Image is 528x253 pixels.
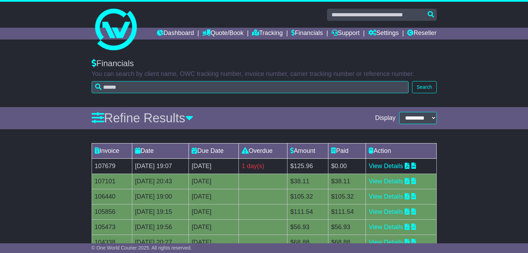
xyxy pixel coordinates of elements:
[369,178,403,185] a: View Details
[368,28,399,40] a: Settings
[287,174,328,189] td: $38.11
[369,224,403,230] a: View Details
[92,111,193,125] a: Refine Results
[369,163,403,169] a: View Details
[287,158,328,174] td: $125.96
[375,114,395,122] span: Display
[92,70,437,78] p: You can search by client name, OWC tracking number, invoice number, carrier tracking number or re...
[189,189,239,204] td: [DATE]
[132,219,188,235] td: [DATE] 19:56
[287,204,328,219] td: $111.54
[369,193,403,200] a: View Details
[328,174,366,189] td: $38.11
[189,235,239,250] td: [DATE]
[92,204,132,219] td: 105856
[92,158,132,174] td: 107679
[92,235,132,250] td: 104338
[132,189,188,204] td: [DATE] 19:00
[189,174,239,189] td: [DATE]
[252,28,283,40] a: Tracking
[328,219,366,235] td: $56.93
[328,235,366,250] td: $68.88
[287,143,328,158] td: Amount
[366,143,436,158] td: Action
[189,219,239,235] td: [DATE]
[92,143,132,158] td: Invoice
[92,219,132,235] td: 105473
[92,189,132,204] td: 106440
[189,143,239,158] td: Due Date
[202,28,243,40] a: Quote/Book
[242,162,284,171] div: 1 day(s)
[189,204,239,219] td: [DATE]
[369,208,403,215] a: View Details
[369,239,403,246] a: View Details
[287,219,328,235] td: $56.93
[132,204,188,219] td: [DATE] 19:15
[189,158,239,174] td: [DATE]
[287,235,328,250] td: $68.88
[291,28,323,40] a: Financials
[132,235,188,250] td: [DATE] 20:27
[412,81,436,93] button: Search
[332,28,360,40] a: Support
[328,204,366,219] td: $111.54
[132,143,188,158] td: Date
[328,189,366,204] td: $105.32
[92,174,132,189] td: 107101
[132,174,188,189] td: [DATE] 20:43
[157,28,194,40] a: Dashboard
[92,245,192,251] span: © One World Courier 2025. All rights reserved.
[132,158,188,174] td: [DATE] 19:07
[239,143,287,158] td: Overdue
[92,59,437,69] div: Financials
[328,158,366,174] td: $0.00
[328,143,366,158] td: Paid
[287,189,328,204] td: $105.32
[407,28,436,40] a: Reseller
